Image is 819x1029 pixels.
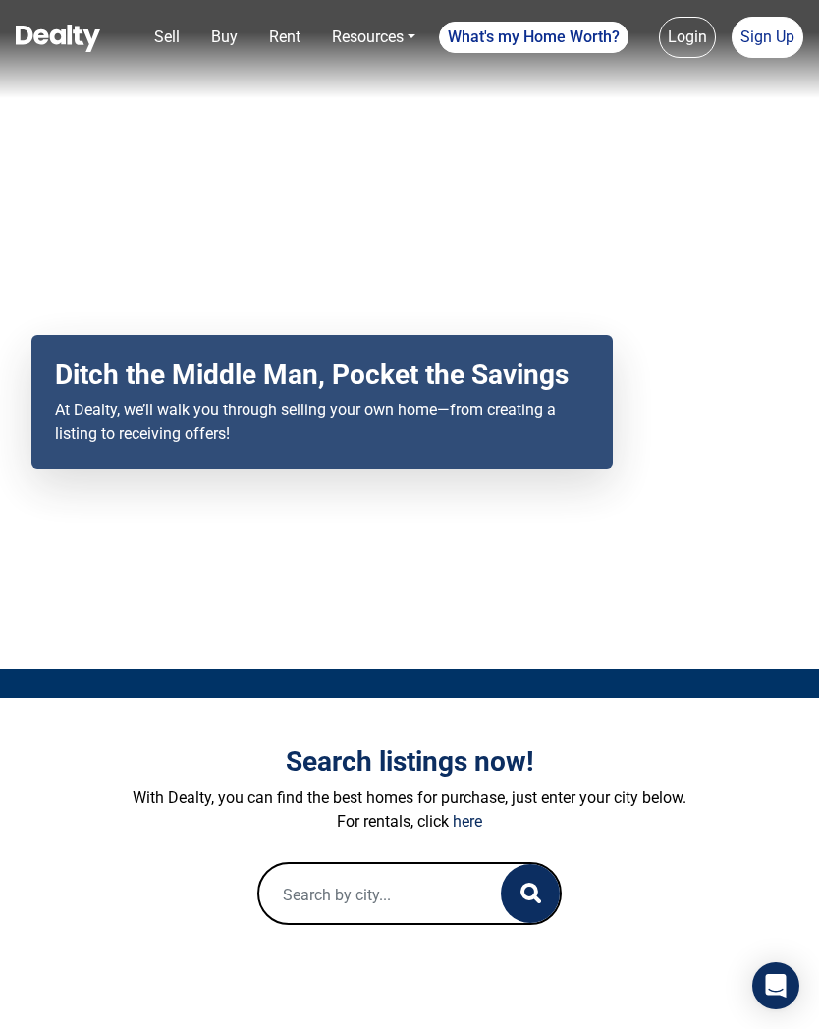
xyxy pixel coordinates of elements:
h3: Search listings now! [71,745,748,779]
input: Search by city... [259,864,500,927]
img: Dealty - Buy, Sell & Rent Homes [16,25,100,52]
a: What's my Home Worth? [439,22,628,53]
p: With Dealty, you can find the best homes for purchase, just enter your city below. [71,786,748,810]
a: Rent [261,18,308,57]
p: At Dealty, we’ll walk you through selling your own home—from creating a listing to receiving offers! [55,399,589,446]
h2: Ditch the Middle Man, Pocket the Savings [55,358,589,392]
a: Login [659,17,716,58]
a: Buy [203,18,246,57]
a: Sign Up [732,17,803,58]
p: For rentals, click [71,810,748,834]
a: Sell [146,18,188,57]
a: here [453,812,482,831]
div: Open Intercom Messenger [752,962,799,1009]
a: Resources [324,18,423,57]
